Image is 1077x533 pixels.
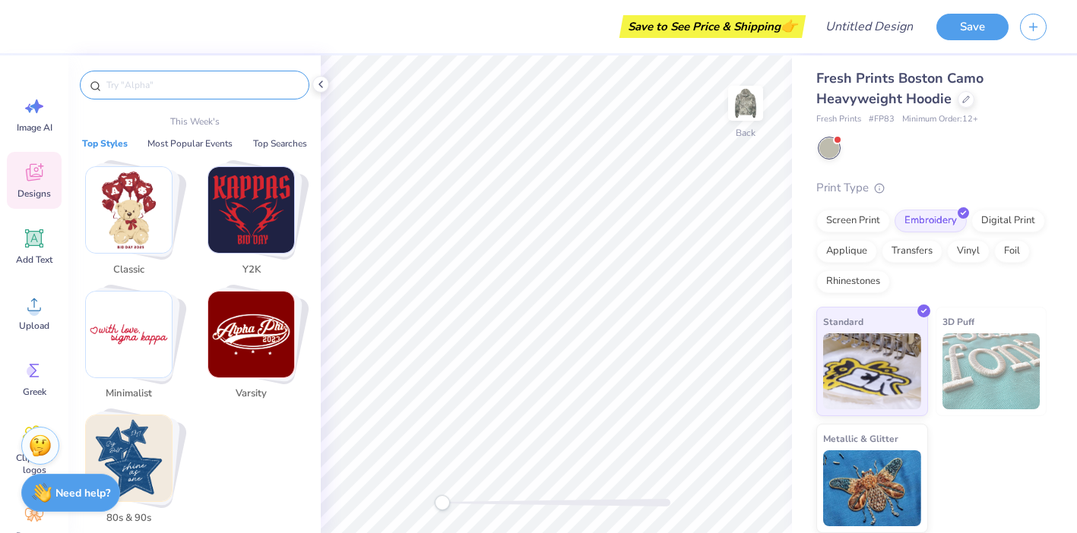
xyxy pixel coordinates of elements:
span: # FP83 [869,113,895,126]
div: Vinyl [947,240,990,263]
span: Clipart & logos [9,452,59,476]
div: Back [736,126,755,140]
span: Designs [17,188,51,200]
button: Stack Card Button Y2K [198,166,313,283]
span: 👉 [781,17,797,35]
span: Y2K [226,263,276,278]
button: Stack Card Button 80s & 90s [76,415,191,531]
strong: Need help? [55,486,110,500]
img: 80s & 90s [86,415,172,501]
span: Classic [104,263,154,278]
span: Image AI [17,121,52,134]
img: Back [730,88,761,118]
button: Stack Card Button Classic [76,166,191,283]
div: Foil [994,240,1030,263]
button: Stack Card Button Minimalist [76,291,191,408]
button: Most Popular Events [143,136,237,151]
span: Fresh Prints [816,113,861,126]
img: Metallic & Glitter [823,450,921,526]
img: Classic [86,167,172,253]
div: Applique [816,240,877,263]
div: Rhinestones [816,270,890,293]
div: Print Type [816,179,1047,197]
div: Embroidery [895,210,967,232]
div: Accessibility label [435,495,450,510]
button: Save [936,14,1009,40]
span: Metallic & Glitter [823,430,898,446]
p: This Week's [170,115,220,128]
img: Minimalist [86,292,172,377]
div: Digital Print [971,210,1045,232]
img: Y2K [208,167,294,253]
div: Save to See Price & Shipping [623,15,802,38]
div: Screen Print [816,210,890,232]
span: Fresh Prints Boston Camo Heavyweight Hoodie [816,69,984,108]
img: Standard [823,333,921,409]
img: Varsity [208,292,294,377]
button: Stack Card Button Varsity [198,291,313,408]
input: Try "Alpha" [105,77,299,93]
span: Upload [19,320,49,332]
img: 3D Puff [942,333,1041,409]
span: Greek [23,386,46,398]
span: Standard [823,314,863,330]
span: Add Text [16,254,52,266]
button: Top Styles [78,136,132,151]
input: Untitled Design [813,11,925,42]
span: 3D Puff [942,314,974,330]
button: Top Searches [249,136,312,151]
span: Minimalist [104,386,154,402]
span: Varsity [226,386,276,402]
span: Minimum Order: 12 + [902,113,978,126]
span: 80s & 90s [104,511,154,526]
div: Transfers [882,240,942,263]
